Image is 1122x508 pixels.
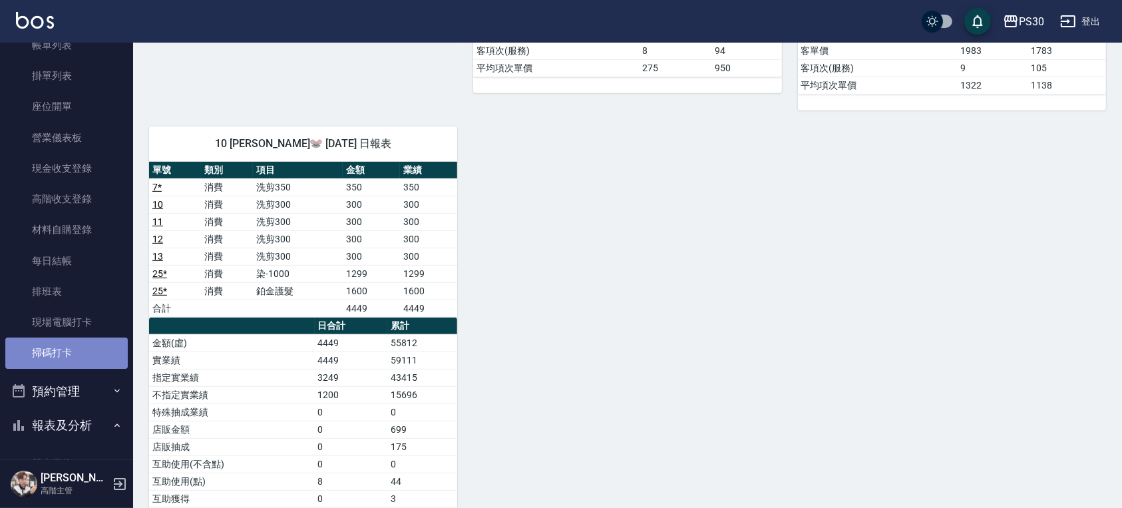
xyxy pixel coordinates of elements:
[387,386,457,403] td: 15696
[201,213,253,230] td: 消費
[1028,59,1106,77] td: 105
[5,307,128,338] a: 現場電腦打卡
[149,162,201,179] th: 單號
[400,300,457,317] td: 4449
[149,473,315,490] td: 互助使用(點)
[152,216,163,227] a: 11
[998,8,1049,35] button: PS30
[315,421,388,438] td: 0
[5,408,128,443] button: 報表及分析
[343,300,400,317] td: 4449
[387,490,457,507] td: 3
[387,421,457,438] td: 699
[798,59,958,77] td: 客項次(服務)
[149,352,315,369] td: 實業績
[400,178,457,196] td: 350
[1028,77,1106,94] td: 1138
[149,403,315,421] td: 特殊抽成業績
[343,196,400,213] td: 300
[149,421,315,438] td: 店販金額
[400,230,457,248] td: 300
[387,438,457,455] td: 175
[315,318,388,335] th: 日合計
[41,485,108,497] p: 高階主管
[5,374,128,409] button: 預約管理
[149,386,315,403] td: 不指定實業績
[149,300,201,317] td: 合計
[400,282,457,300] td: 1600
[11,471,37,497] img: Person
[343,248,400,265] td: 300
[5,246,128,276] a: 每日結帳
[315,473,388,490] td: 8
[149,369,315,386] td: 指定實業績
[315,369,388,386] td: 3249
[343,265,400,282] td: 1299
[5,91,128,122] a: 座位開單
[711,59,781,77] td: 950
[387,318,457,335] th: 累計
[315,490,388,507] td: 0
[315,334,388,352] td: 4449
[165,137,441,150] span: 10 [PERSON_NAME]🐭 [DATE] 日報表
[639,42,712,59] td: 8
[152,234,163,244] a: 12
[5,153,128,184] a: 現金收支登錄
[253,282,343,300] td: 鉑金護髮
[41,471,108,485] h5: [PERSON_NAME]
[387,473,457,490] td: 44
[253,230,343,248] td: 洗剪300
[253,265,343,282] td: 染-1000
[387,403,457,421] td: 0
[5,448,128,479] a: 報表目錄
[957,59,1028,77] td: 9
[315,352,388,369] td: 4449
[253,248,343,265] td: 洗剪300
[201,282,253,300] td: 消費
[343,230,400,248] td: 300
[315,386,388,403] td: 1200
[964,8,991,35] button: save
[400,213,457,230] td: 300
[5,30,128,61] a: 帳單列表
[201,265,253,282] td: 消費
[5,214,128,245] a: 材料自購登錄
[387,334,457,352] td: 55812
[639,59,712,77] td: 275
[149,438,315,455] td: 店販抽成
[400,265,457,282] td: 1299
[343,213,400,230] td: 300
[253,162,343,179] th: 項目
[201,248,253,265] td: 消費
[201,178,253,196] td: 消費
[473,42,639,59] td: 客項次(服務)
[5,184,128,214] a: 高階收支登錄
[253,178,343,196] td: 洗剪350
[343,178,400,196] td: 350
[5,338,128,368] a: 掃碼打卡
[473,59,639,77] td: 平均項次單價
[343,282,400,300] td: 1600
[711,42,781,59] td: 94
[5,61,128,91] a: 掛單列表
[152,199,163,210] a: 10
[149,455,315,473] td: 互助使用(不含點)
[152,251,163,262] a: 13
[1055,9,1106,34] button: 登出
[149,490,315,507] td: 互助獲得
[1028,42,1106,59] td: 1783
[315,455,388,473] td: 0
[957,42,1028,59] td: 1983
[387,352,457,369] td: 59111
[957,77,1028,94] td: 1322
[1019,13,1044,30] div: PS30
[798,77,958,94] td: 平均項次單價
[16,12,54,29] img: Logo
[5,123,128,153] a: 營業儀表板
[387,455,457,473] td: 0
[400,162,457,179] th: 業績
[253,213,343,230] td: 洗剪300
[400,248,457,265] td: 300
[149,162,457,318] table: a dense table
[201,162,253,179] th: 類別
